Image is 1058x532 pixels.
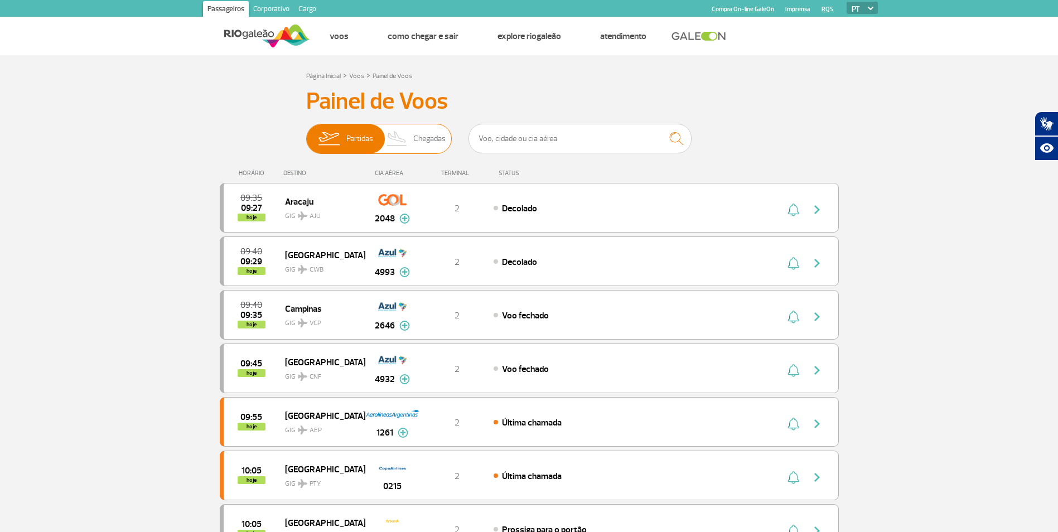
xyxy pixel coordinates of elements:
span: 2025-08-25 10:05:00 [241,467,262,475]
span: Última chamada [502,471,562,482]
a: Atendimento [600,31,646,42]
a: RQS [822,6,834,13]
img: sino-painel-voo.svg [788,471,799,484]
img: mais-info-painel-voo.svg [399,267,410,277]
img: sino-painel-voo.svg [788,417,799,431]
span: Voo fechado [502,364,549,375]
span: 2025-08-25 09:27:40 [241,204,262,212]
img: seta-direita-painel-voo.svg [810,364,824,377]
span: Voo fechado [502,310,549,321]
img: seta-direita-painel-voo.svg [810,203,824,216]
img: destiny_airplane.svg [298,425,307,434]
a: Imprensa [785,6,810,13]
span: AEP [310,425,322,436]
span: 2025-08-25 09:55:00 [240,413,262,421]
a: Painel de Voos [373,72,412,80]
img: sino-painel-voo.svg [788,203,799,216]
button: Abrir recursos assistivos. [1035,136,1058,161]
button: Abrir tradutor de língua de sinais. [1035,112,1058,136]
span: 2646 [375,319,395,332]
a: Como chegar e sair [388,31,458,42]
img: seta-direita-painel-voo.svg [810,257,824,270]
span: hoje [238,267,265,275]
span: [GEOGRAPHIC_DATA] [285,355,356,369]
img: seta-direita-painel-voo.svg [810,471,824,484]
span: Aracaju [285,194,356,209]
span: AJU [310,211,321,221]
div: TERMINAL [421,170,493,177]
a: Página Inicial [306,72,341,80]
span: [GEOGRAPHIC_DATA] [285,515,356,530]
img: slider-embarque [311,124,346,153]
span: 2 [455,257,460,268]
img: sino-painel-voo.svg [788,364,799,377]
span: CNF [310,372,321,382]
img: mais-info-painel-voo.svg [399,214,410,224]
a: Voos [330,31,349,42]
h3: Painel de Voos [306,88,752,115]
a: Corporativo [249,1,294,19]
span: 2025-08-25 09:40:00 [240,301,262,309]
span: GIG [285,473,356,489]
span: [GEOGRAPHIC_DATA] [285,248,356,262]
span: hoje [238,476,265,484]
img: mais-info-painel-voo.svg [398,428,408,438]
span: 2025-08-25 10:05:00 [241,520,262,528]
span: hoje [238,214,265,221]
img: sino-painel-voo.svg [788,310,799,323]
img: mais-info-painel-voo.svg [399,374,410,384]
img: destiny_airplane.svg [298,318,307,327]
span: 2025-08-25 09:35:00 [240,194,262,202]
span: 2 [455,364,460,375]
span: Última chamada [502,417,562,428]
span: [GEOGRAPHIC_DATA] [285,408,356,423]
span: 2025-08-25 09:29:34 [240,258,262,265]
span: 0215 [383,480,402,493]
div: CIA AÉREA [365,170,421,177]
span: CWB [310,265,323,275]
span: 2025-08-25 09:40:00 [240,248,262,255]
img: seta-direita-painel-voo.svg [810,310,824,323]
img: destiny_airplane.svg [298,211,307,220]
span: GIG [285,259,356,275]
span: PTY [310,479,321,489]
span: 2 [455,417,460,428]
div: HORÁRIO [223,170,284,177]
span: hoje [238,321,265,328]
span: 2 [455,310,460,321]
img: seta-direita-painel-voo.svg [810,417,824,431]
span: Decolado [502,203,537,214]
a: Compra On-line GaleOn [712,6,774,13]
img: sino-painel-voo.svg [788,257,799,270]
span: 2025-08-25 09:45:00 [240,360,262,367]
span: hoje [238,369,265,377]
span: Decolado [502,257,537,268]
span: 2048 [375,212,395,225]
span: hoje [238,423,265,431]
span: GIG [285,205,356,221]
a: > [366,69,370,81]
div: Plugin de acessibilidade da Hand Talk. [1035,112,1058,161]
span: VCP [310,318,321,328]
img: destiny_airplane.svg [298,265,307,274]
span: Partidas [346,124,373,153]
span: GIG [285,312,356,328]
span: [GEOGRAPHIC_DATA] [285,462,356,476]
span: 4993 [375,265,395,279]
span: 2 [455,203,460,214]
input: Voo, cidade ou cia aérea [468,124,692,153]
a: Cargo [294,1,321,19]
a: Passageiros [203,1,249,19]
span: 4932 [375,373,395,386]
a: Explore RIOgaleão [497,31,561,42]
span: Chegadas [413,124,446,153]
span: Campinas [285,301,356,316]
div: DESTINO [283,170,365,177]
span: GIG [285,366,356,382]
img: destiny_airplane.svg [298,479,307,488]
a: Voos [349,72,364,80]
img: mais-info-painel-voo.svg [399,321,410,331]
span: 2 [455,471,460,482]
span: 2025-08-25 09:35:43 [240,311,262,319]
span: 1261 [376,426,393,439]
